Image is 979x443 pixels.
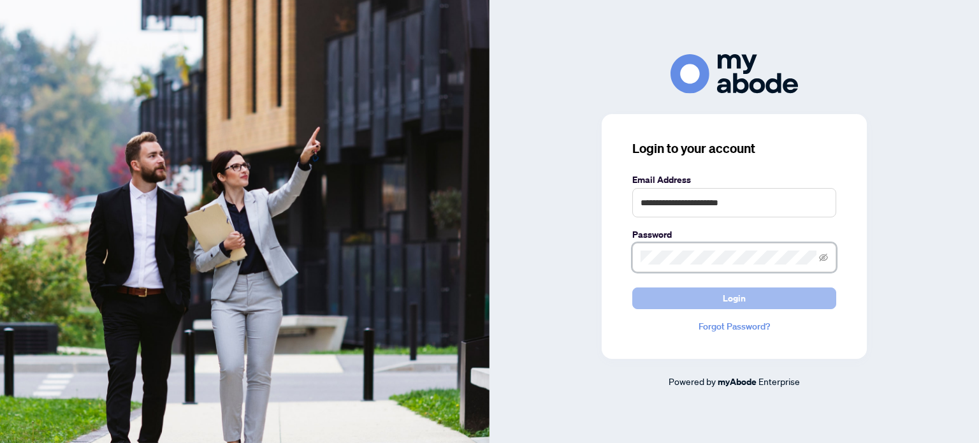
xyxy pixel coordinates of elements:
[819,253,828,262] span: eye-invisible
[758,375,800,387] span: Enterprise
[632,228,836,242] label: Password
[671,54,798,93] img: ma-logo
[632,287,836,309] button: Login
[669,375,716,387] span: Powered by
[632,319,836,333] a: Forgot Password?
[718,375,757,389] a: myAbode
[632,173,836,187] label: Email Address
[723,288,746,309] span: Login
[632,140,836,157] h3: Login to your account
